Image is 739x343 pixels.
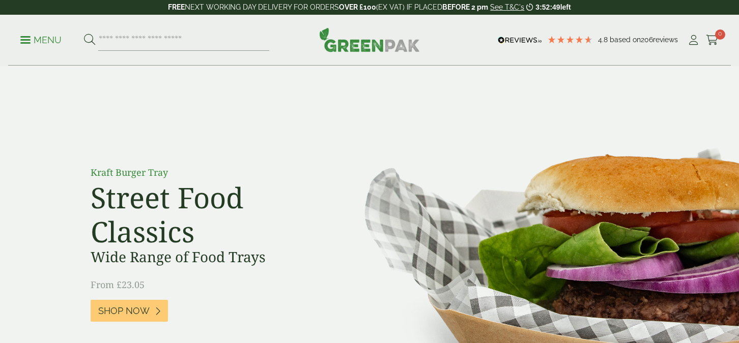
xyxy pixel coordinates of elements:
[168,3,185,11] strong: FREE
[98,305,150,317] span: Shop Now
[91,300,168,322] a: Shop Now
[91,248,320,266] h3: Wide Range of Food Trays
[560,3,571,11] span: left
[535,3,560,11] span: 3:52:49
[339,3,376,11] strong: OVER £100
[20,34,62,46] p: Menu
[319,27,420,52] img: GreenPak Supplies
[91,166,320,179] p: Kraft Burger Tray
[20,34,62,44] a: Menu
[91,278,145,291] span: From £23.05
[442,3,488,11] strong: BEFORE 2 pm
[687,35,700,45] i: My Account
[91,180,320,248] h2: Street Food Classics
[490,3,524,11] a: See T&C's
[653,36,678,44] span: reviews
[610,36,641,44] span: Based on
[598,36,610,44] span: 4.8
[715,29,725,40] span: 0
[706,33,719,48] a: 0
[641,36,653,44] span: 206
[547,35,593,44] div: 4.79 Stars
[706,35,719,45] i: Cart
[498,37,542,44] img: REVIEWS.io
